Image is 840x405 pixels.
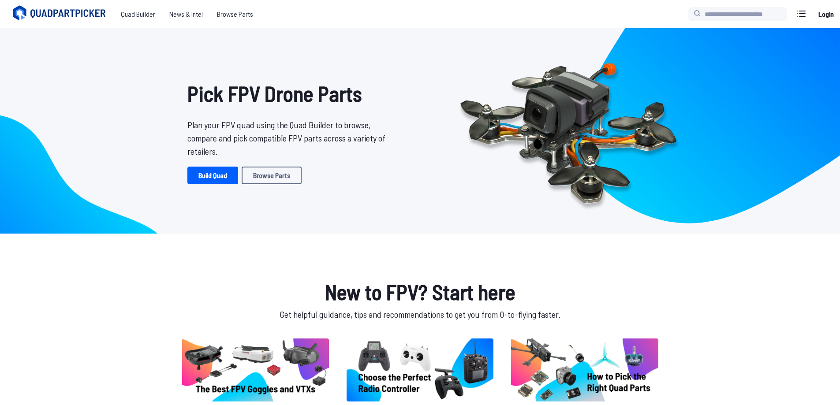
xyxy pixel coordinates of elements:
[187,167,238,184] a: Build Quad
[114,5,162,23] a: Quad Builder
[182,338,329,401] img: image of post
[511,338,658,401] img: image of post
[815,5,836,23] a: Login
[162,5,210,23] a: News & Intel
[441,43,695,219] img: Quadcopter
[180,276,660,308] h1: New to FPV? Start here
[242,167,302,184] a: Browse Parts
[187,118,392,158] p: Plan your FPV quad using the Quad Builder to browse, compare and pick compatible FPV parts across...
[347,338,493,401] img: image of post
[210,5,260,23] a: Browse Parts
[187,78,392,109] h1: Pick FPV Drone Parts
[180,308,660,321] p: Get helpful guidance, tips and recommendations to get you from 0-to-flying faster.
